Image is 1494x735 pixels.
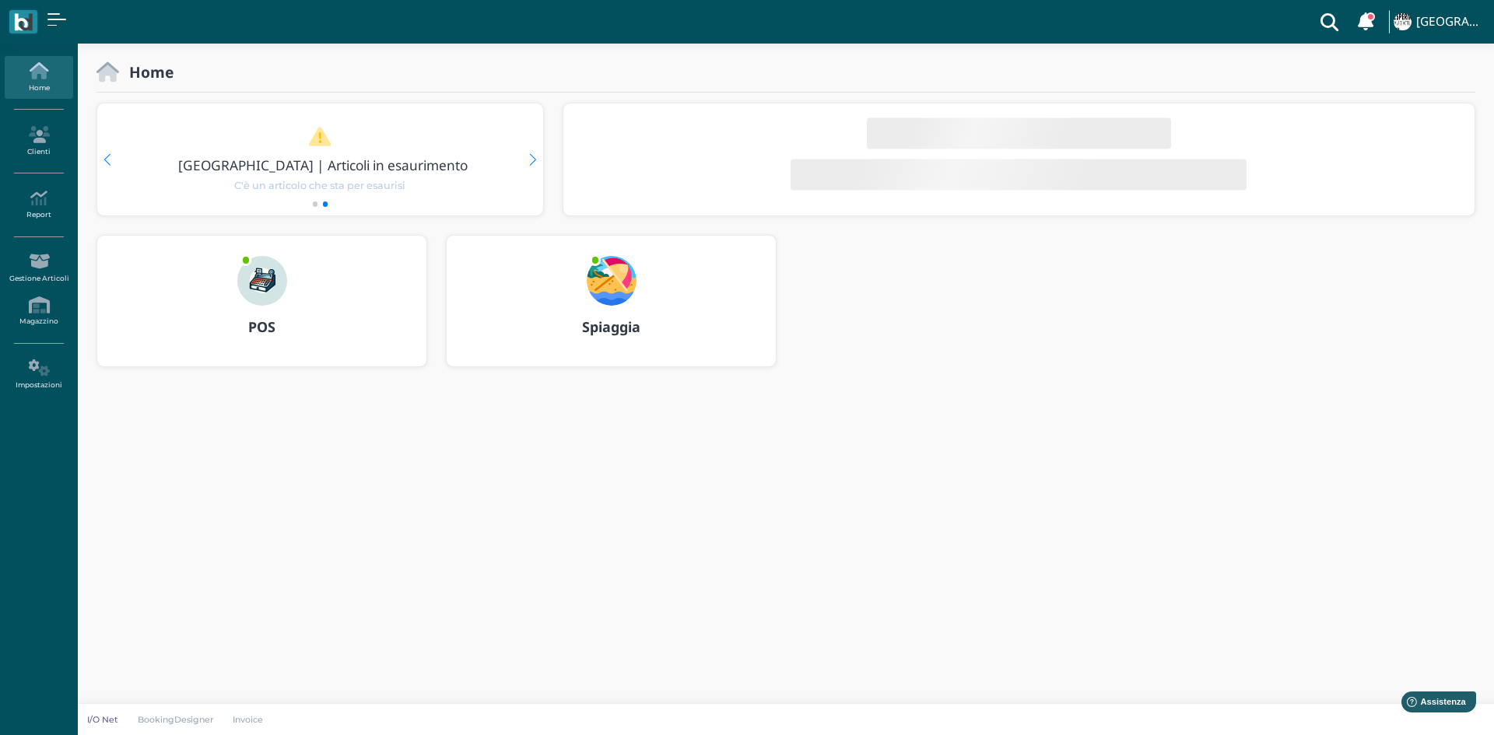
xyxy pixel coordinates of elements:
span: C'è un articolo che sta per esaurisi [234,178,405,193]
img: logo [14,13,32,31]
div: Next slide [529,154,536,166]
span: Assistenza [46,12,103,24]
img: ... [1394,13,1411,30]
a: Home [5,56,72,99]
h4: [GEOGRAPHIC_DATA] [1416,16,1485,29]
a: ... [GEOGRAPHIC_DATA] [1391,3,1485,40]
div: 2 / 2 [97,103,543,215]
b: Spiaggia [582,317,640,336]
img: ... [587,256,637,306]
div: Previous slide [103,154,110,166]
a: [GEOGRAPHIC_DATA] | Articoli in esaurimento C'è un articolo che sta per esaurisi [127,126,513,193]
a: ... POS [96,235,427,386]
a: Magazzino [5,290,72,333]
h2: Home [119,64,174,80]
a: Gestione Articoli [5,247,72,289]
img: ... [237,256,287,306]
a: Impostazioni [5,353,72,396]
a: Report [5,184,72,226]
iframe: Help widget launcher [1384,687,1481,722]
b: POS [248,317,275,336]
h3: [GEOGRAPHIC_DATA] | Articoli in esaurimento [130,158,516,173]
a: ... Spiaggia [446,235,777,386]
a: Clienti [5,120,72,163]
